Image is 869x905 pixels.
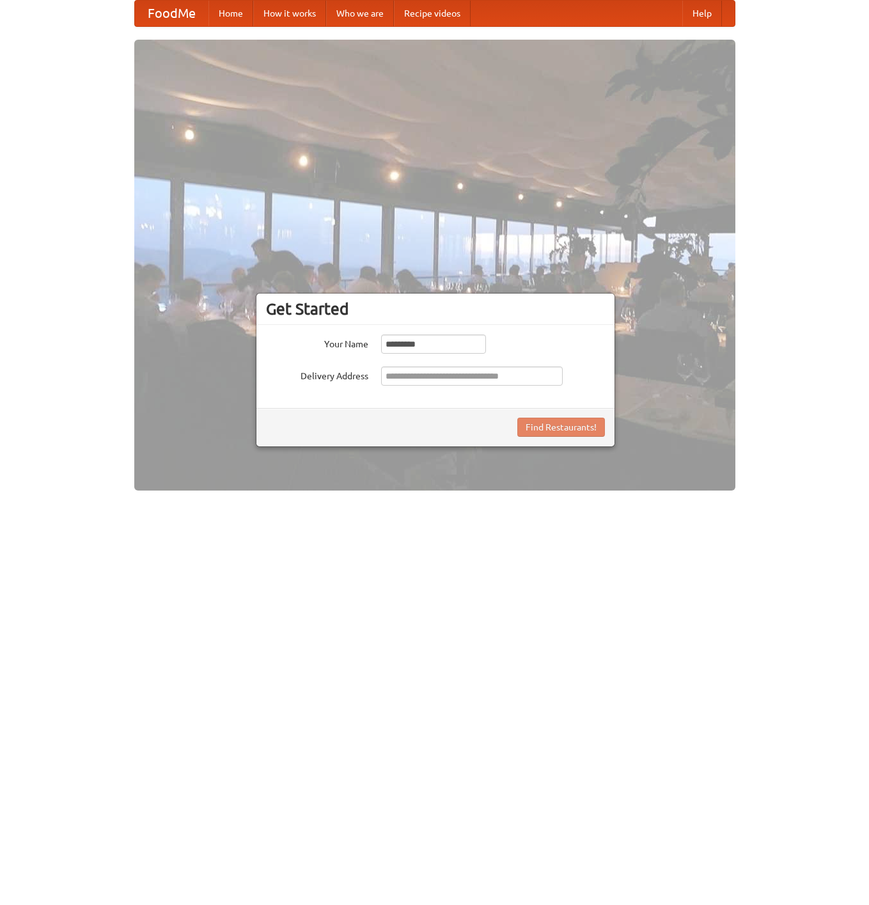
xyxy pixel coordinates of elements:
[394,1,471,26] a: Recipe videos
[266,366,368,382] label: Delivery Address
[682,1,722,26] a: Help
[266,334,368,350] label: Your Name
[517,418,605,437] button: Find Restaurants!
[208,1,253,26] a: Home
[135,1,208,26] a: FoodMe
[253,1,326,26] a: How it works
[326,1,394,26] a: Who we are
[266,299,605,319] h3: Get Started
